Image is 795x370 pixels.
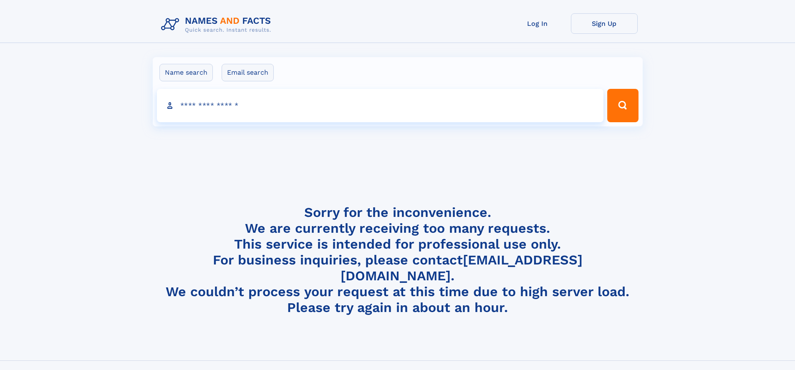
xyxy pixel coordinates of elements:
[158,204,638,316] h4: Sorry for the inconvenience. We are currently receiving too many requests. This service is intend...
[571,13,638,34] a: Sign Up
[504,13,571,34] a: Log In
[607,89,638,122] button: Search Button
[159,64,213,81] label: Name search
[341,252,583,284] a: [EMAIL_ADDRESS][DOMAIN_NAME]
[157,89,604,122] input: search input
[158,13,278,36] img: Logo Names and Facts
[222,64,274,81] label: Email search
